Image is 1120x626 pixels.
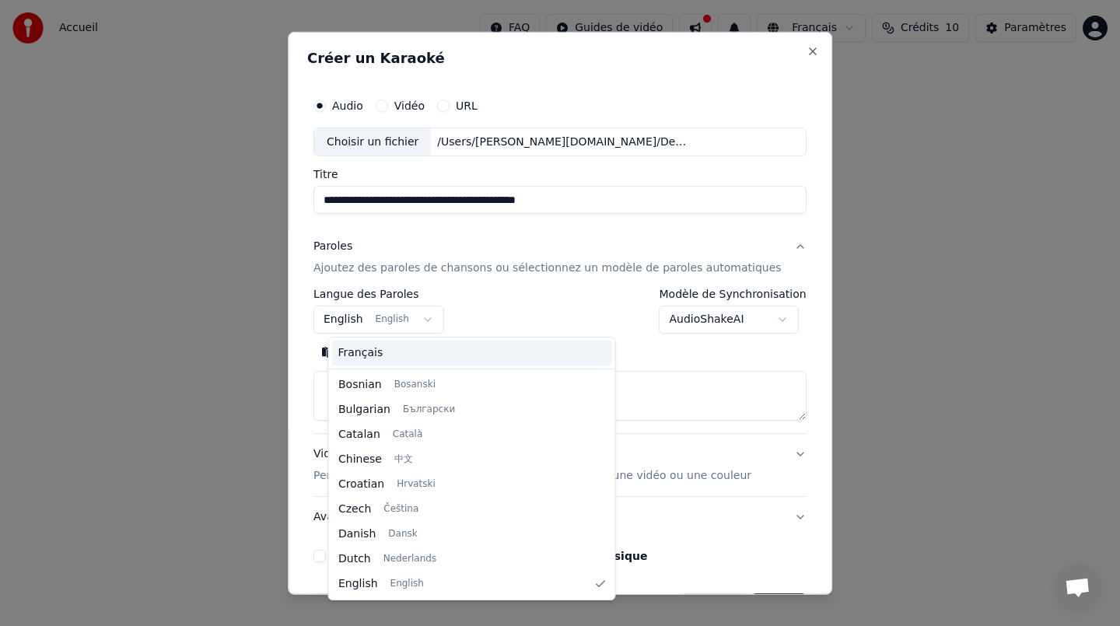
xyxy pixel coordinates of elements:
span: Čeština [383,503,418,516]
span: Nederlands [383,553,436,565]
span: Bosnian [338,377,382,393]
span: Bosanski [394,379,435,391]
span: Chinese [338,452,382,467]
span: Dansk [388,528,417,540]
span: English [390,578,423,590]
span: Croatian [338,477,384,492]
span: Català [392,428,422,441]
span: Czech [338,502,371,517]
span: Dutch [338,551,371,567]
span: Français [338,345,383,361]
span: English [338,576,378,592]
span: Bulgarian [338,402,390,418]
span: Danish [338,526,376,542]
span: 中文 [394,453,412,466]
span: Catalan [338,427,380,442]
span: Български [402,404,454,416]
span: Hrvatski [397,478,436,491]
